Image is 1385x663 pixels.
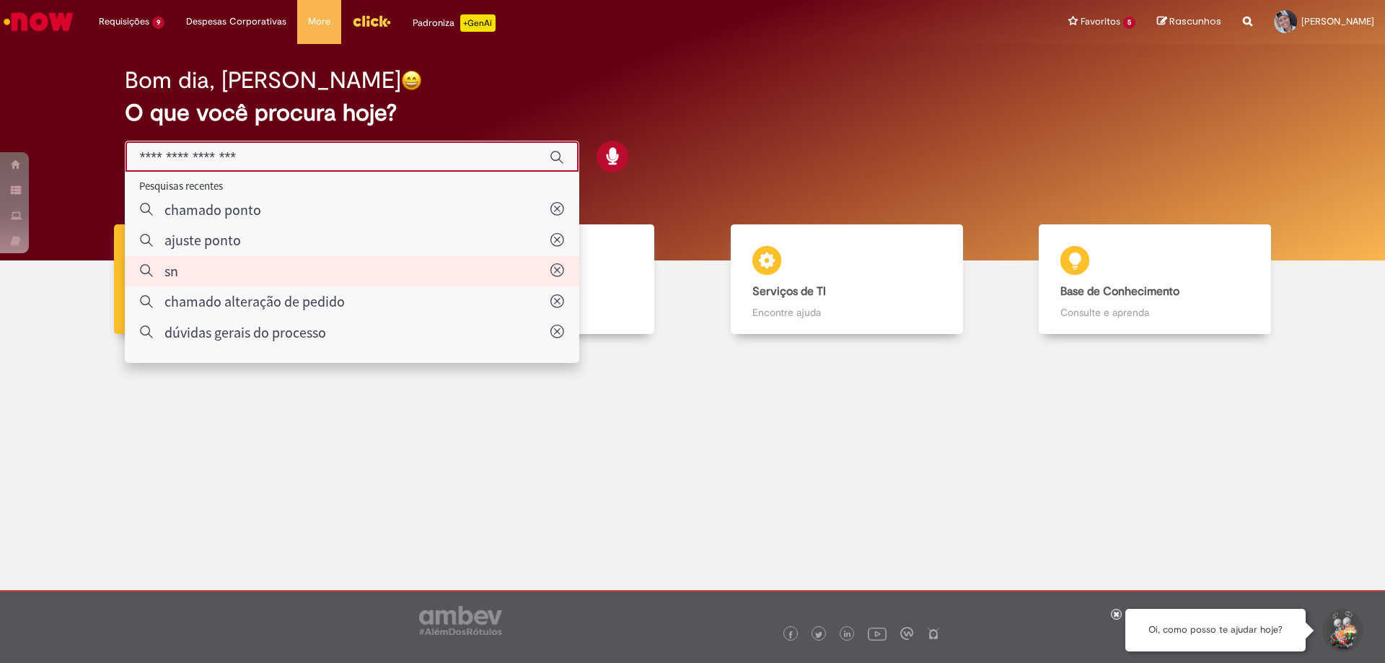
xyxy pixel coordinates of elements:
[1060,284,1179,299] b: Base de Conhecimento
[1060,305,1249,320] p: Consulte e aprenda
[413,14,496,32] div: Padroniza
[152,17,164,29] span: 9
[186,14,286,29] span: Despesas Corporativas
[1081,14,1120,29] span: Favoritos
[1320,609,1363,652] button: Iniciar Conversa de Suporte
[125,68,401,93] h2: Bom dia, [PERSON_NAME]
[76,224,384,335] a: Tirar dúvidas Tirar dúvidas com Lupi Assist e Gen Ai
[1301,15,1374,27] span: [PERSON_NAME]
[815,631,822,638] img: logo_footer_twitter.png
[1001,224,1310,335] a: Base de Conhecimento Consulte e aprenda
[401,70,422,91] img: happy-face.png
[460,14,496,32] p: +GenAi
[868,624,887,643] img: logo_footer_youtube.png
[844,631,851,639] img: logo_footer_linkedin.png
[1123,17,1135,29] span: 5
[1,7,76,36] img: ServiceNow
[900,627,913,640] img: logo_footer_workplace.png
[1169,14,1221,28] span: Rascunhos
[99,14,149,29] span: Requisições
[752,284,826,299] b: Serviços de TI
[752,305,941,320] p: Encontre ajuda
[308,14,330,29] span: More
[1157,15,1221,29] a: Rascunhos
[125,100,1261,126] h2: O que você procura hoje?
[352,10,391,32] img: click_logo_yellow_360x200.png
[1125,609,1306,651] div: Oi, como posso te ajudar hoje?
[419,606,502,635] img: logo_footer_ambev_rotulo_gray.png
[787,631,794,638] img: logo_footer_facebook.png
[927,627,940,640] img: logo_footer_naosei.png
[692,224,1001,335] a: Serviços de TI Encontre ajuda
